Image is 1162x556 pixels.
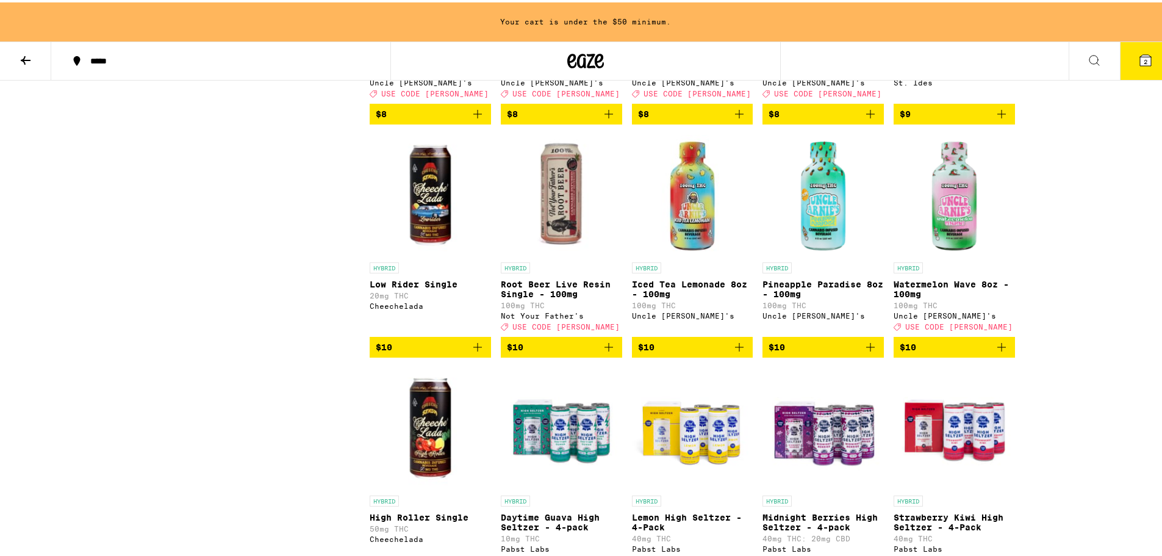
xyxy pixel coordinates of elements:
span: Hi. Need any help? [7,9,88,18]
p: Iced Tea Lemonade 8oz - 100mg [632,277,753,297]
div: Pabst Labs [632,543,753,551]
button: Add to bag [762,101,884,122]
span: USE CODE [PERSON_NAME] [512,320,620,328]
p: HYBRID [762,493,792,504]
button: Add to bag [762,334,884,355]
span: $10 [900,340,916,350]
p: 50mg THC [370,522,491,530]
span: USE CODE [PERSON_NAME] [381,87,489,95]
p: HYBRID [370,493,399,504]
span: USE CODE [PERSON_NAME] [774,87,881,95]
div: Uncle [PERSON_NAME]'s [762,309,884,317]
button: Add to bag [632,101,753,122]
span: $10 [638,340,655,350]
p: Daytime Guava High Seltzer - 4-pack [501,510,622,530]
a: Open page for Watermelon Wave 8oz - 100mg from Uncle Arnie's [894,132,1015,334]
p: Watermelon Wave 8oz - 100mg [894,277,1015,297]
p: High Roller Single [370,510,491,520]
button: Add to bag [894,101,1015,122]
p: 40mg THC [632,532,753,540]
p: Pineapple Paradise 8oz - 100mg [762,277,884,297]
p: Lemon High Seltzer - 4-Pack [632,510,753,530]
button: Add to bag [501,334,622,355]
button: Add to bag [501,101,622,122]
p: Midnight Berries High Seltzer - 4-pack [762,510,884,530]
div: Uncle [PERSON_NAME]'s [632,309,753,317]
button: Add to bag [894,334,1015,355]
p: 20mg THC [370,289,491,297]
img: Pabst Labs - Daytime Guava High Seltzer - 4-pack [501,365,622,487]
div: Uncle [PERSON_NAME]'s [370,76,491,84]
span: 2 [1144,56,1147,63]
div: St. Ides [894,76,1015,84]
a: Open page for Pineapple Paradise 8oz - 100mg from Uncle Arnie's [762,132,884,334]
a: Open page for Root Beer Live Resin Single - 100mg from Not Your Father's [501,132,622,334]
button: Add to bag [370,334,491,355]
p: 100mg THC [501,299,622,307]
p: 40mg THC: 20mg CBD [762,532,884,540]
p: 100mg THC [894,299,1015,307]
img: Not Your Father's - Root Beer Live Resin Single - 100mg [501,132,622,254]
a: Open page for Iced Tea Lemonade 8oz - 100mg from Uncle Arnie's [632,132,753,334]
img: Uncle Arnie's - Pineapple Paradise 8oz - 100mg [762,132,884,254]
span: USE CODE [PERSON_NAME] [905,320,1013,328]
p: Strawberry Kiwi High Seltzer - 4-Pack [894,510,1015,530]
p: HYBRID [501,493,530,504]
p: HYBRID [894,493,923,504]
span: USE CODE [PERSON_NAME] [512,87,620,95]
img: Pabst Labs - Lemon High Seltzer - 4-Pack [632,365,753,487]
p: 100mg THC [632,299,753,307]
p: HYBRID [370,260,399,271]
p: HYBRID [762,260,792,271]
div: Uncle [PERSON_NAME]'s [501,76,622,84]
p: 40mg THC [894,532,1015,540]
div: Cheechelada [370,533,491,541]
p: HYBRID [501,260,530,271]
img: Pabst Labs - Midnight Berries High Seltzer - 4-pack [762,365,884,487]
span: $9 [900,107,911,117]
div: Pabst Labs [894,543,1015,551]
img: Uncle Arnie's - Watermelon Wave 8oz - 100mg [894,132,1015,254]
div: Cheechelada [370,300,491,308]
button: Add to bag [370,101,491,122]
p: 100mg THC [762,299,884,307]
span: $10 [507,340,523,350]
span: $10 [376,340,392,350]
p: 10mg THC [501,532,622,540]
div: Uncle [PERSON_NAME]'s [632,76,753,84]
p: Root Beer Live Resin Single - 100mg [501,277,622,297]
img: Uncle Arnie's - Iced Tea Lemonade 8oz - 100mg [632,132,753,254]
span: $8 [769,107,780,117]
span: $10 [769,340,785,350]
div: Uncle [PERSON_NAME]'s [762,76,884,84]
div: Uncle [PERSON_NAME]'s [894,309,1015,317]
button: Add to bag [632,334,753,355]
p: HYBRID [632,260,661,271]
img: Pabst Labs - Strawberry Kiwi High Seltzer - 4-Pack [894,365,1015,487]
div: Pabst Labs [762,543,884,551]
span: $8 [638,107,649,117]
p: HYBRID [632,493,661,504]
span: USE CODE [PERSON_NAME] [644,87,751,95]
img: Cheechelada - High Roller Single [370,365,491,487]
div: Not Your Father's [501,309,622,317]
img: Cheechelada - Low Rider Single [370,132,491,254]
span: $8 [376,107,387,117]
p: Low Rider Single [370,277,491,287]
div: Pabst Labs [501,543,622,551]
p: HYBRID [894,260,923,271]
a: Open page for Low Rider Single from Cheechelada [370,132,491,334]
span: $8 [507,107,518,117]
